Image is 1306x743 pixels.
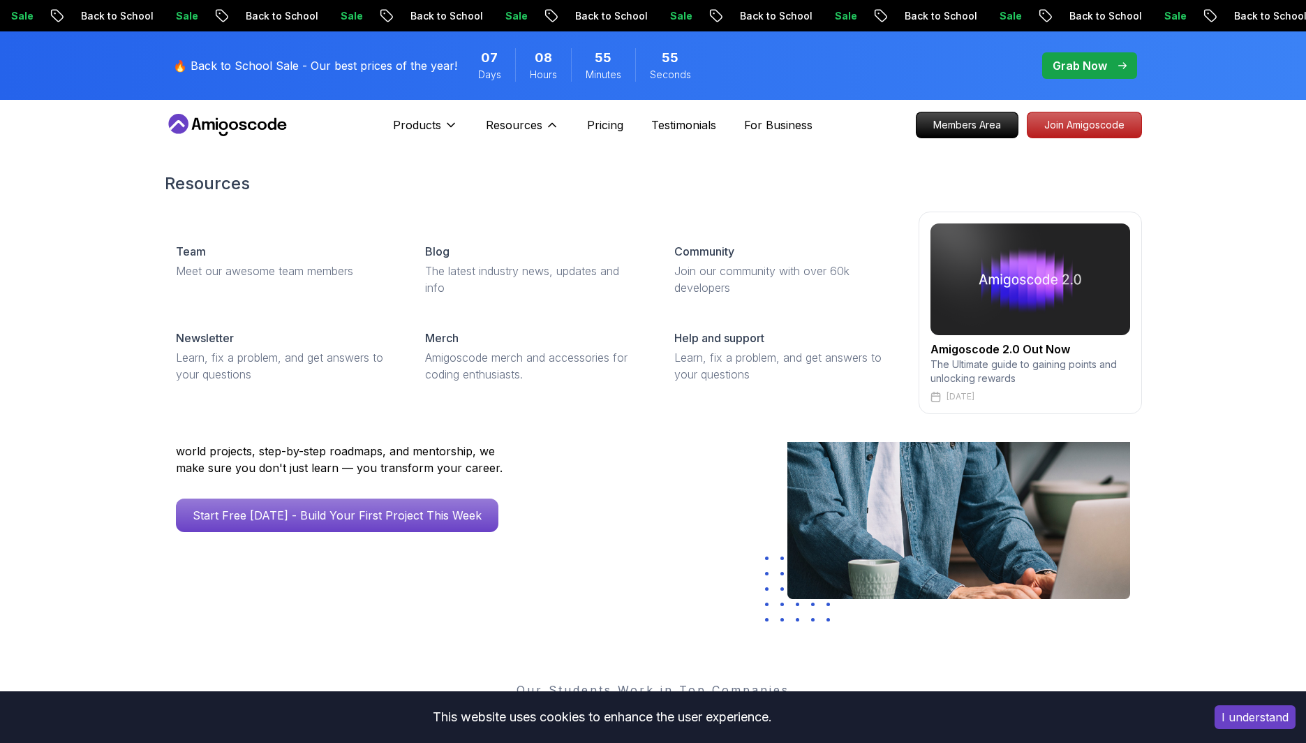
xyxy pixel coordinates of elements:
a: Members Area [916,112,1018,138]
span: 55 Seconds [662,48,678,68]
p: Back to School [564,9,659,23]
p: 🔥 Back to School Sale - Our best prices of the year! [173,57,457,74]
p: Amigoscode merch and accessories for coding enthusiasts. [425,349,641,383]
span: Days [478,68,501,82]
a: BlogThe latest industry news, updates and info [414,232,652,307]
a: MerchAmigoscode merch and accessories for coding enthusiasts. [414,318,652,394]
p: [DATE] [947,391,974,402]
button: Products [393,117,458,145]
p: Sale [659,9,704,23]
p: Learn, fix a problem, and get answers to your questions [674,349,890,383]
button: Resources [486,117,559,145]
p: Back to School [729,9,824,23]
p: Resources [486,117,542,133]
p: Sale [329,9,374,23]
p: Team [176,243,206,260]
a: amigoscode 2.0Amigoscode 2.0 Out NowThe Ultimate guide to gaining points and unlocking rewards[DATE] [919,212,1142,414]
p: Back to School [1058,9,1153,23]
p: Join Amigoscode [1027,112,1141,138]
p: Sale [988,9,1033,23]
p: Back to School [235,9,329,23]
p: Sale [494,9,539,23]
p: Amigoscode has helped thousands of developers land roles at Amazon, Starling Bank, Mercado Livre,... [176,409,511,476]
a: Pricing [587,117,623,133]
p: Grab Now [1053,57,1107,74]
p: The latest industry news, updates and info [425,263,641,296]
h2: Amigoscode 2.0 Out Now [930,341,1130,358]
a: For Business [744,117,812,133]
p: Meet our awesome team members [176,263,392,279]
span: Hours [530,68,557,82]
span: 55 Minutes [595,48,611,68]
p: Newsletter [176,330,234,346]
p: Sale [1153,9,1198,23]
a: Start Free [DATE] - Build Your First Project This Week [176,499,498,532]
p: Our Students Work in Top Companies [176,682,1131,698]
p: Learn, fix a problem, and get answers to your questions [176,349,392,383]
p: Sale [824,9,868,23]
a: NewsletterLearn, fix a problem, and get answers to your questions [165,318,403,394]
p: Help and support [674,330,764,346]
p: Back to School [399,9,494,23]
button: Accept cookies [1215,705,1296,729]
a: Join Amigoscode [1027,112,1142,138]
a: Help and supportLearn, fix a problem, and get answers to your questions [663,318,901,394]
p: Back to School [893,9,988,23]
h2: Resources [165,172,1142,195]
p: Products [393,117,441,133]
p: Blog [425,243,450,260]
img: amigoscode 2.0 [930,223,1130,335]
p: Back to School [70,9,165,23]
a: CommunityJoin our community with over 60k developers [663,232,901,307]
p: Community [674,243,734,260]
span: 7 Days [481,48,498,68]
p: Merch [425,330,459,346]
div: This website uses cookies to enhance the user experience. [10,702,1194,733]
p: Members Area [917,112,1018,138]
span: Seconds [650,68,691,82]
span: Minutes [586,68,621,82]
span: 8 Hours [535,48,552,68]
p: Sale [165,9,209,23]
p: The Ultimate guide to gaining points and unlocking rewards [930,358,1130,385]
p: Join our community with over 60k developers [674,263,890,296]
a: Testimonials [651,117,716,133]
a: TeamMeet our awesome team members [165,232,403,290]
